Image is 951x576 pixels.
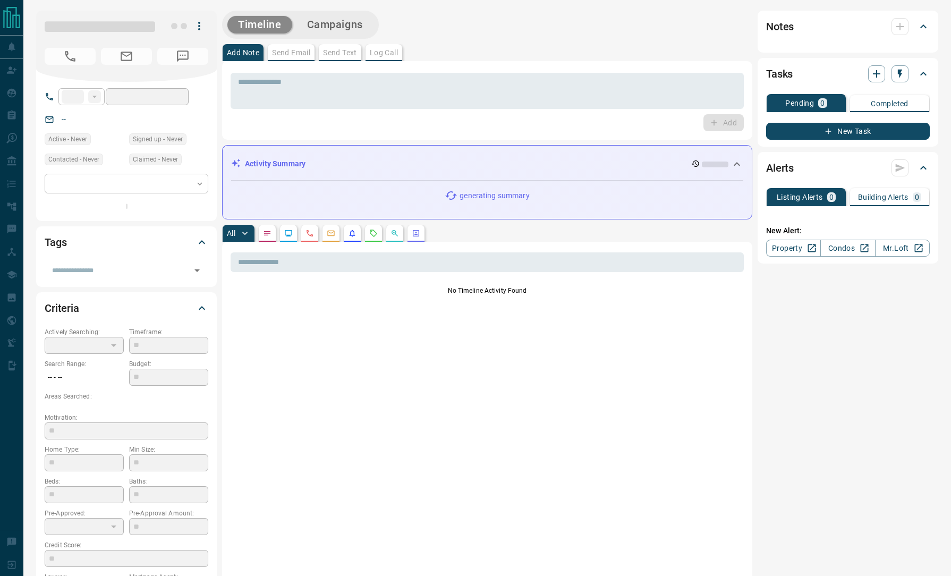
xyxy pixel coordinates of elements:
[227,49,259,56] p: Add Note
[227,230,235,237] p: All
[45,413,208,422] p: Motivation:
[915,193,919,201] p: 0
[296,16,373,33] button: Campaigns
[412,229,420,238] svg: Agent Actions
[766,61,930,87] div: Tasks
[227,16,292,33] button: Timeline
[327,229,335,238] svg: Emails
[766,18,794,35] h2: Notes
[777,193,823,201] p: Listing Alerts
[820,240,875,257] a: Condos
[875,240,930,257] a: Mr.Loft
[45,48,96,65] span: No Number
[133,154,178,165] span: Claimed - Never
[45,230,208,255] div: Tags
[157,48,208,65] span: No Number
[390,229,399,238] svg: Opportunities
[129,445,208,454] p: Min Size:
[48,134,87,145] span: Active - Never
[820,99,825,107] p: 0
[766,240,821,257] a: Property
[348,229,356,238] svg: Listing Alerts
[45,359,124,369] p: Search Range:
[129,477,208,486] p: Baths:
[62,115,66,123] a: --
[263,229,271,238] svg: Notes
[284,229,293,238] svg: Lead Browsing Activity
[45,477,124,486] p: Beds:
[45,509,124,518] p: Pre-Approved:
[48,154,99,165] span: Contacted - Never
[45,234,66,251] h2: Tags
[766,155,930,181] div: Alerts
[129,327,208,337] p: Timeframe:
[766,225,930,236] p: New Alert:
[45,445,124,454] p: Home Type:
[45,295,208,321] div: Criteria
[45,392,208,401] p: Areas Searched:
[871,100,908,107] p: Completed
[460,190,529,201] p: generating summary
[231,154,743,174] div: Activity Summary
[129,509,208,518] p: Pre-Approval Amount:
[766,159,794,176] h2: Alerts
[45,540,208,550] p: Credit Score:
[766,65,793,82] h2: Tasks
[45,369,124,386] p: -- - --
[858,193,908,201] p: Building Alerts
[245,158,305,170] p: Activity Summary
[45,300,79,317] h2: Criteria
[129,359,208,369] p: Budget:
[190,263,205,278] button: Open
[305,229,314,238] svg: Calls
[766,123,930,140] button: New Task
[133,134,183,145] span: Signed up - Never
[766,14,930,39] div: Notes
[45,327,124,337] p: Actively Searching:
[829,193,834,201] p: 0
[785,99,814,107] p: Pending
[101,48,152,65] span: No Email
[231,286,744,295] p: No Timeline Activity Found
[369,229,378,238] svg: Requests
